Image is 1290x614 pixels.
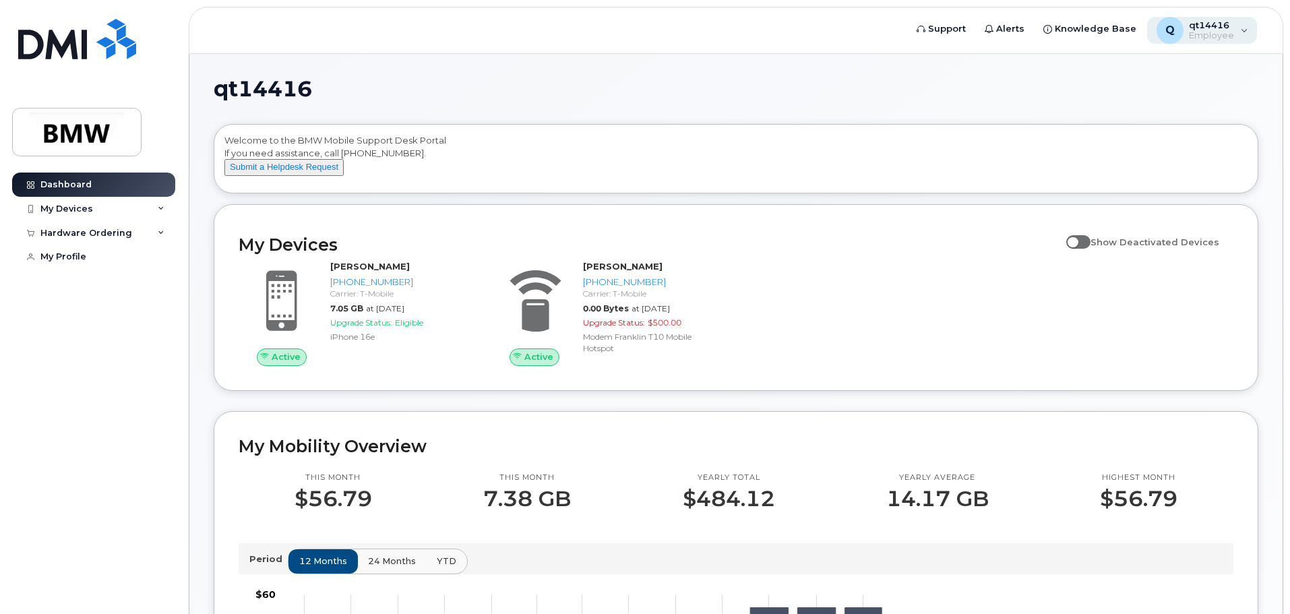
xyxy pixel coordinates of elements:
div: Modem Franklin T10 Mobile Hotspot [583,331,723,354]
p: Highest month [1100,472,1177,483]
div: Carrier: T-Mobile [583,288,723,299]
a: Submit a Helpdesk Request [224,161,344,172]
span: Upgrade Status: [583,317,645,328]
a: Active[PERSON_NAME][PHONE_NUMBER]Carrier: T-Mobile0.00 Bytesat [DATE]Upgrade Status:$500.00Modem ... [491,260,728,365]
span: Active [272,350,301,363]
span: at [DATE] [366,303,404,313]
input: Show Deactivated Devices [1066,229,1077,240]
p: Yearly total [683,472,775,483]
div: Carrier: T-Mobile [330,288,470,299]
tspan: $60 [255,588,276,601]
span: Upgrade Status: [330,317,392,328]
span: $500.00 [648,317,681,328]
strong: [PERSON_NAME] [583,261,663,272]
span: 0.00 Bytes [583,303,629,313]
p: 14.17 GB [886,487,989,511]
p: $56.79 [1100,487,1177,511]
strong: [PERSON_NAME] [330,261,410,272]
span: qt14416 [214,79,312,99]
p: This month [483,472,571,483]
button: Submit a Helpdesk Request [224,159,344,176]
div: Welcome to the BMW Mobile Support Desk Portal If you need assistance, call [PHONE_NUMBER]. [224,134,1248,188]
p: Yearly average [886,472,989,483]
p: This month [295,472,372,483]
div: iPhone 16e [330,331,470,342]
p: $56.79 [295,487,372,511]
span: Show Deactivated Devices [1091,237,1219,247]
a: Active[PERSON_NAME][PHONE_NUMBER]Carrier: T-Mobile7.05 GBat [DATE]Upgrade Status:EligibleiPhone 16e [239,260,475,365]
iframe: Messenger Launcher [1231,555,1280,604]
p: $484.12 [683,487,775,511]
div: [PHONE_NUMBER] [330,276,470,288]
span: Active [524,350,553,363]
span: Eligible [395,317,423,328]
div: [PHONE_NUMBER] [583,276,723,288]
span: 7.05 GB [330,303,363,313]
span: at [DATE] [632,303,670,313]
h2: My Mobility Overview [239,436,1233,456]
p: Period [249,553,288,565]
p: 7.38 GB [483,487,571,511]
h2: My Devices [239,235,1059,255]
span: YTD [437,555,456,567]
span: 24 months [368,555,416,567]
